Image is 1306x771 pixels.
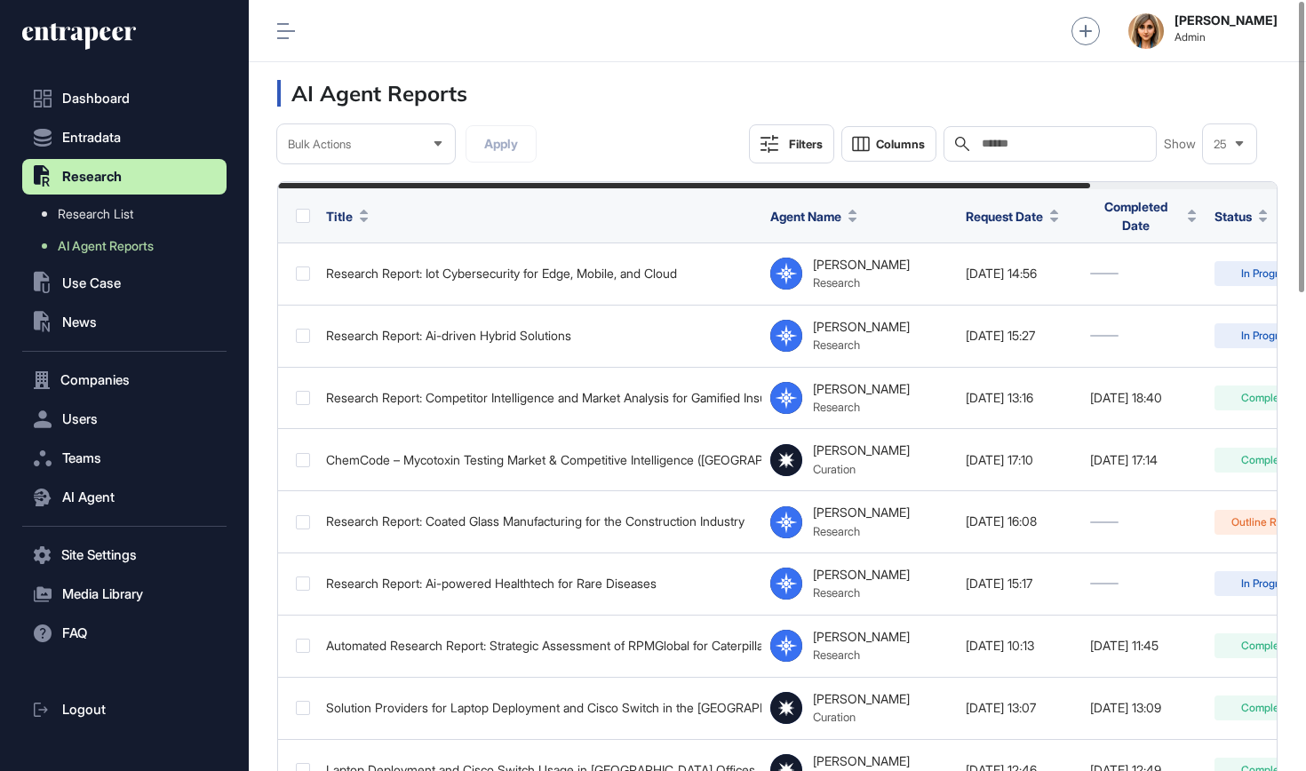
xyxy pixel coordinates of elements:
[813,275,910,290] div: Research
[22,537,227,573] button: Site Settings
[22,576,227,612] button: Media Library
[966,207,1043,226] span: Request Date
[813,568,910,582] div: [PERSON_NAME]
[966,576,1072,591] div: [DATE] 15:17
[326,701,753,715] div: Solution Providers for Laptop Deployment and Cisco Switch in the [GEOGRAPHIC_DATA]
[813,692,910,706] div: [PERSON_NAME]
[62,91,130,106] span: Dashboard
[1090,391,1197,405] div: [DATE] 18:40
[966,329,1072,343] div: [DATE] 15:27
[22,401,227,437] button: Users
[1164,137,1196,151] span: Show
[813,382,910,396] div: [PERSON_NAME]
[1214,207,1252,226] span: Status
[770,207,857,226] button: Agent Name
[62,451,101,465] span: Teams
[62,490,115,505] span: AI Agent
[326,329,753,343] div: Research Report: Ai-driven Hybrid Solutions
[966,266,1072,281] div: [DATE] 14:56
[22,266,227,301] button: Use Case
[22,159,227,195] button: Research
[966,453,1072,467] div: [DATE] 17:10
[31,198,227,230] a: Research List
[749,124,834,163] button: Filters
[813,443,910,457] div: [PERSON_NAME]
[22,616,227,651] button: FAQ
[813,585,910,600] div: Research
[813,710,910,724] div: Curation
[22,480,227,515] button: AI Agent
[326,207,369,226] button: Title
[813,400,910,414] div: Research
[326,207,353,226] span: Title
[1214,207,1268,226] button: Status
[813,338,910,352] div: Research
[813,524,910,538] div: Research
[813,754,910,768] div: [PERSON_NAME]
[770,207,841,226] span: Agent Name
[326,639,753,653] div: Automated Research Report: Strategic Assessment of RPMGlobal for Caterpillar’s Digital Mining Amb...
[22,305,227,340] button: News
[813,648,910,662] div: Research
[1175,13,1278,28] strong: [PERSON_NAME]
[789,137,823,151] div: Filters
[813,320,910,334] div: [PERSON_NAME]
[31,230,227,262] a: AI Agent Reports
[813,258,910,272] div: [PERSON_NAME]
[22,120,227,155] button: Entradata
[62,170,122,184] span: Research
[966,207,1059,226] button: Request Date
[1090,453,1197,467] div: [DATE] 17:14
[813,630,910,644] div: [PERSON_NAME]
[326,453,753,467] div: ChemCode – Mycotoxin Testing Market & Competitive Intelligence ([GEOGRAPHIC_DATA], [GEOGRAPHIC_DA...
[22,81,227,116] a: Dashboard
[58,207,133,221] span: Research List
[1090,701,1197,715] div: [DATE] 13:09
[62,587,143,601] span: Media Library
[62,315,97,330] span: News
[813,505,910,520] div: [PERSON_NAME]
[62,703,106,717] span: Logout
[288,138,351,151] span: Bulk Actions
[876,138,925,151] span: Columns
[62,626,87,640] span: FAQ
[22,362,227,398] button: Companies
[326,514,753,529] div: Research Report: Coated Glass Manufacturing for the Construction Industry
[966,639,1072,653] div: [DATE] 10:13
[326,391,753,405] div: Research Report: Competitor Intelligence and Market Analysis for Gamified Insurance Education Sol...
[1090,197,1181,234] span: Completed Date
[1128,13,1164,49] img: admin-avatar
[60,373,130,387] span: Companies
[966,701,1072,715] div: [DATE] 13:07
[62,412,98,426] span: Users
[62,276,121,290] span: Use Case
[813,462,910,476] div: Curation
[58,239,154,253] span: AI Agent Reports
[1175,31,1278,44] span: Admin
[1090,639,1197,653] div: [DATE] 11:45
[1090,197,1197,234] button: Completed Date
[326,266,753,281] div: Research Report: Iot Cybersecurity for Edge, Mobile, and Cloud
[841,126,936,162] button: Columns
[966,391,1072,405] div: [DATE] 13:16
[277,80,467,107] h3: AI Agent Reports
[62,131,121,145] span: Entradata
[1214,138,1227,151] span: 25
[966,514,1072,529] div: [DATE] 16:08
[61,548,137,562] span: Site Settings
[22,692,227,727] a: Logout
[326,576,753,591] div: Research Report: Ai-powered Healthtech for Rare Diseases
[22,441,227,476] button: Teams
